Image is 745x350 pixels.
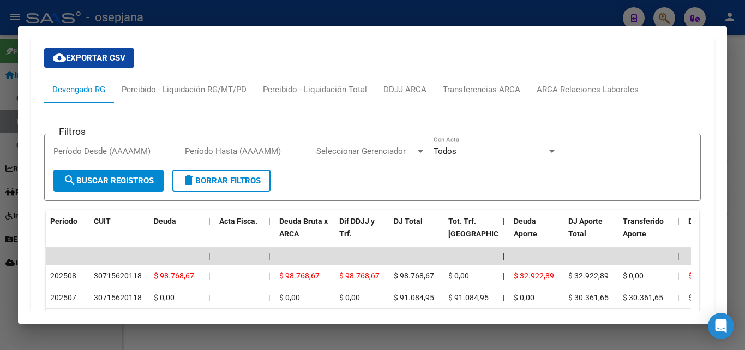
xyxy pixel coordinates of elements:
div: 30715620118 [94,292,142,304]
span: Tot. Trf. [GEOGRAPHIC_DATA] [448,217,522,238]
datatable-header-cell: DJ Aporte Total [564,210,618,258]
button: Borrar Filtros [172,170,271,192]
div: Devengado RG [52,84,105,96]
span: | [208,293,210,302]
span: $ 98.768,67 [279,271,320,280]
span: $ 65.845,78 [688,271,729,280]
datatable-header-cell: | [204,210,215,258]
span: CUIT [94,217,111,226]
span: | [268,271,270,280]
span: Buscar Registros [63,176,154,186]
datatable-header-cell: | [498,210,509,258]
span: | [677,271,679,280]
span: Exportar CSV [53,53,125,63]
datatable-header-cell: Acta Fisca. [215,210,264,258]
span: | [208,252,211,260]
datatable-header-cell: Dif DDJJ y Trf. [335,210,389,258]
span: Período [50,217,77,226]
span: DJ Aporte Total [568,217,603,238]
span: Dif DDJJ y Trf. [339,217,375,238]
span: $ 30.361,65 [568,293,609,302]
datatable-header-cell: Transferido Aporte [618,210,673,258]
span: 202507 [50,293,76,302]
mat-icon: cloud_download [53,51,66,64]
span: | [208,217,211,226]
span: Deuda Bruta x ARCA [279,217,328,238]
datatable-header-cell: | [264,210,275,258]
datatable-header-cell: Deuda Bruta x ARCA [275,210,335,258]
span: Transferido Aporte [623,217,664,238]
datatable-header-cell: | [673,210,684,258]
datatable-header-cell: CUIT [89,210,149,258]
span: | [268,252,271,260]
div: ARCA Relaciones Laborales [537,84,639,96]
span: $ 98.768,67 [154,271,194,280]
span: Acta Fisca. [219,217,257,226]
span: Deuda [154,217,176,226]
span: | [503,252,505,260]
button: Buscar Registros [53,170,164,192]
span: | [677,217,680,226]
span: | [268,293,270,302]
span: 202508 [50,271,76,280]
h3: Filtros [53,126,91,138]
span: $ 98.768,67 [339,271,380,280]
span: $ 0,00 [688,293,709,302]
span: $ 91.084,95 [394,293,434,302]
span: Borrar Filtros [182,176,261,186]
span: Deuda Contr. [688,217,733,226]
mat-icon: delete [182,174,195,187]
span: DJ Total [394,217,423,226]
mat-icon: search [63,174,76,187]
div: Percibido - Liquidación RG/MT/PD [122,84,247,96]
span: | [677,293,679,302]
datatable-header-cell: Deuda Aporte [509,210,564,258]
span: | [268,217,271,226]
span: $ 0,00 [448,271,469,280]
datatable-header-cell: DJ Total [389,210,444,258]
span: Seleccionar Gerenciador [316,146,416,156]
div: DDJJ ARCA [383,84,426,96]
div: 30715620118 [94,270,142,282]
datatable-header-cell: Deuda [149,210,204,258]
span: $ 0,00 [514,293,534,302]
button: Exportar CSV [44,48,134,68]
div: Transferencias ARCA [443,84,520,96]
datatable-header-cell: Período [46,210,89,258]
span: | [677,252,680,260]
span: | [503,271,504,280]
span: $ 0,00 [154,293,175,302]
span: | [503,293,504,302]
span: $ 0,00 [339,293,360,302]
datatable-header-cell: Deuda Contr. [684,210,738,258]
div: Percibido - Liquidación Total [263,84,367,96]
span: Deuda Aporte [514,217,537,238]
datatable-header-cell: Tot. Trf. Bruto [444,210,498,258]
span: $ 32.922,89 [514,271,554,280]
span: $ 0,00 [623,271,644,280]
div: Open Intercom Messenger [708,313,734,339]
span: $ 0,00 [279,293,300,302]
span: | [503,217,505,226]
span: $ 30.361,65 [623,293,663,302]
span: $ 91.084,95 [448,293,489,302]
span: | [208,271,210,280]
span: $ 98.768,67 [394,271,434,280]
span: Todos [434,146,456,156]
span: $ 32.922,89 [568,271,609,280]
